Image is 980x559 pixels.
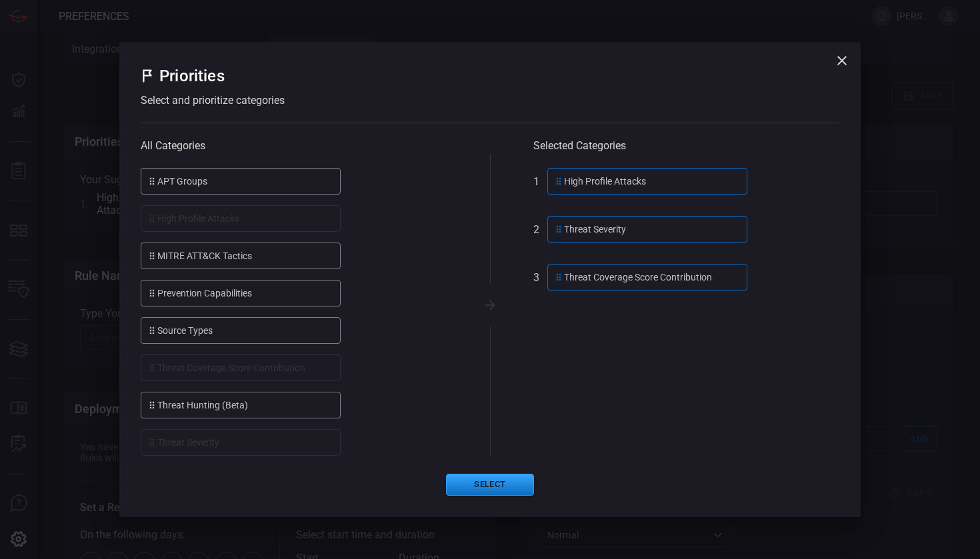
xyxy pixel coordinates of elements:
div: MITRE ATT&CK Tactics [141,243,341,269]
div: Threat Severity [547,216,747,243]
div: source types [141,317,341,344]
div: High Profile Attacks [547,168,747,195]
div: Prevention Capabilities [141,280,341,306]
button: Select [446,474,534,496]
div: Select and prioritize categories [141,94,839,107]
h2: Priorities [159,63,225,89]
div: Threat Hunting (Beta) [141,392,341,418]
div: APT Groups [141,168,341,195]
div: Threat Coverage Score Contribution [547,264,747,290]
div: All Categories [141,139,447,152]
div: Selected Categories [533,139,840,152]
